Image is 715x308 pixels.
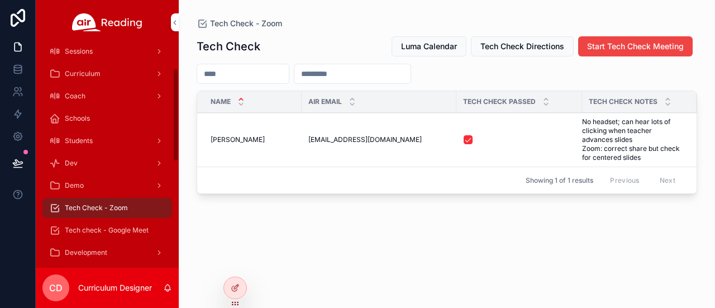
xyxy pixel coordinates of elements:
[211,135,295,144] a: [PERSON_NAME]
[463,97,536,106] span: Tech Check Passed
[65,114,90,123] span: Schools
[65,47,93,56] span: Sessions
[72,13,142,31] img: App logo
[578,36,693,56] button: Start Tech Check Meeting
[211,135,265,144] span: [PERSON_NAME]
[197,39,260,54] h1: Tech Check
[49,281,63,295] span: CD
[42,176,172,196] a: Demo
[589,97,657,106] span: Tech Check Notes
[78,282,152,293] p: Curriculum Designer
[42,108,172,129] a: Schools
[65,159,78,168] span: Dev
[42,64,172,84] a: Curriculum
[197,18,282,29] a: Tech Check - Zoom
[65,69,101,78] span: Curriculum
[42,131,172,151] a: Students
[65,181,84,190] span: Demo
[210,18,282,29] span: Tech Check - Zoom
[65,203,128,212] span: Tech Check - Zoom
[42,198,172,218] a: Tech Check - Zoom
[308,135,450,144] a: [EMAIL_ADDRESS][DOMAIN_NAME]
[42,41,172,61] a: Sessions
[42,220,172,240] a: Tech check - Google Meet
[392,36,466,56] button: Luma Calendar
[480,41,564,52] span: Tech Check Directions
[471,36,574,56] button: Tech Check Directions
[308,135,422,144] span: [EMAIL_ADDRESS][DOMAIN_NAME]
[42,243,172,263] a: Development
[308,97,342,106] span: Air Email
[36,45,179,268] div: scrollable content
[587,41,684,52] span: Start Tech Check Meeting
[401,41,457,52] span: Luma Calendar
[211,97,231,106] span: Name
[65,92,85,101] span: Coach
[42,153,172,173] a: Dev
[65,248,107,257] span: Development
[65,226,149,235] span: Tech check - Google Meet
[65,136,93,145] span: Students
[582,117,683,162] a: No headset; can hear lots of clicking when teacher advances slides Zoom: correct share but check ...
[526,176,593,185] span: Showing 1 of 1 results
[42,86,172,106] a: Coach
